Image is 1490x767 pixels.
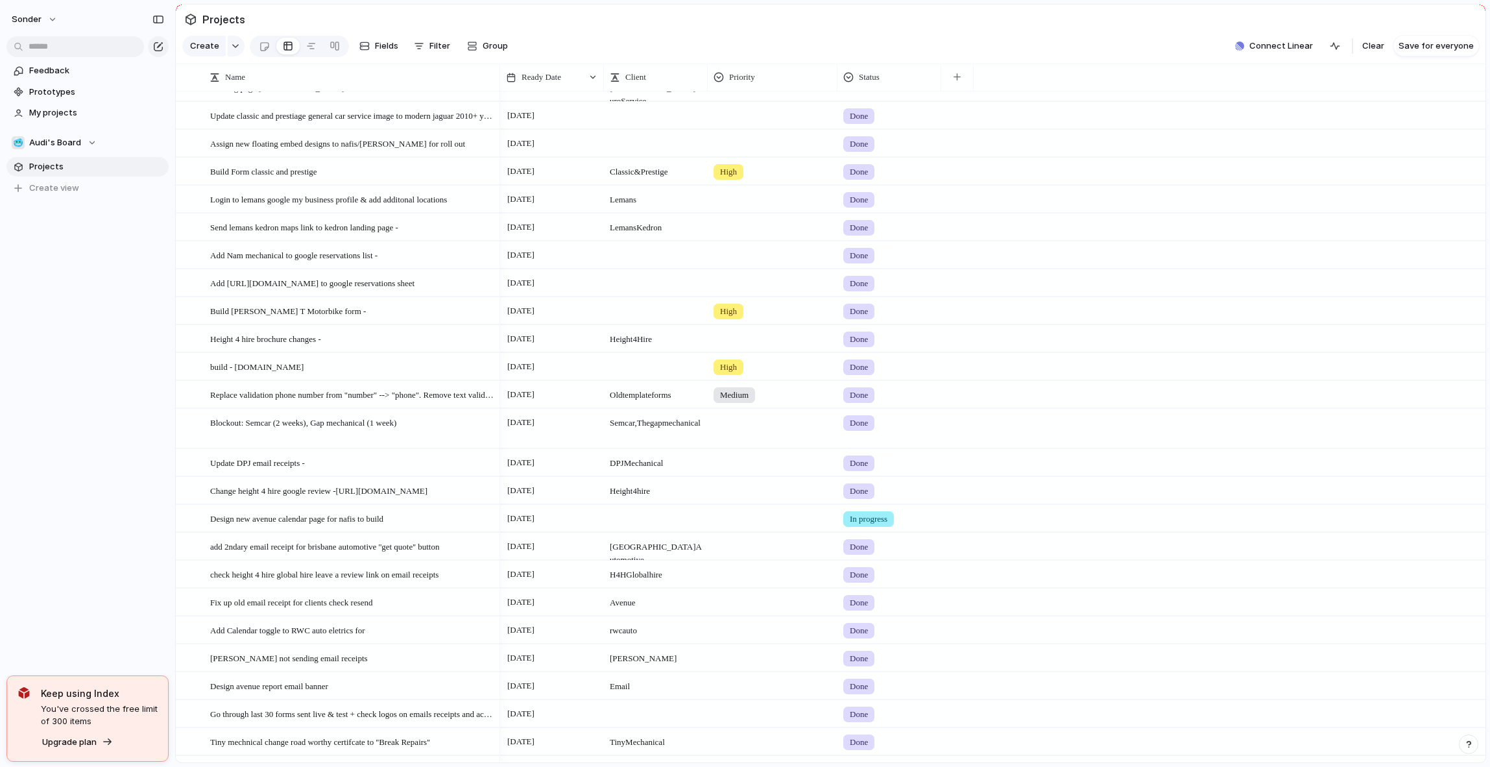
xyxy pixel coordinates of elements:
[483,40,508,53] span: Group
[210,594,373,609] span: Fix up old email receipt for clients check resend
[850,596,868,609] span: Done
[850,193,868,206] span: Done
[850,417,868,430] span: Done
[210,734,430,749] span: Tiny mechnical change road worthy certifcate to ''Break Repairs''
[850,513,887,526] span: In progress
[29,86,164,99] span: Prototypes
[850,361,868,374] span: Done
[859,71,880,84] span: Status
[729,71,755,84] span: Priority
[850,708,868,721] span: Done
[210,539,439,554] span: add 2ndary email receipt for brisbane automotive ''get quote'' button
[850,541,868,554] span: Done
[504,539,538,554] span: [DATE]
[6,82,169,102] a: Prototypes
[850,333,868,346] span: Done
[720,165,737,178] span: High
[210,706,496,721] span: Go through last 30 forms sent live & test + check logos on emails receipts and acurate details
[210,622,365,637] span: Add Calendar toggle to RWC auto eletrics for
[605,673,707,693] span: Email
[605,729,707,749] span: Tiny Mechanical
[409,36,455,56] button: Filter
[522,71,561,84] span: Ready Date
[354,36,403,56] button: Fields
[605,158,707,178] span: Classic & Prestige
[605,617,707,637] span: rwc auto
[850,457,868,470] span: Done
[42,736,97,749] span: Upgrade plan
[720,389,749,402] span: Medium
[12,13,42,26] span: sonder
[850,110,868,123] span: Done
[29,160,164,173] span: Projects
[504,566,538,582] span: [DATE]
[720,305,737,318] span: High
[850,249,868,262] span: Done
[210,650,368,665] span: [PERSON_NAME] not sending email receipts
[605,214,707,234] span: Lemans Kedron
[504,219,538,235] span: [DATE]
[850,138,868,151] span: Done
[850,305,868,318] span: Done
[504,650,538,666] span: [DATE]
[504,706,538,722] span: [DATE]
[210,566,439,581] span: check height 4 hire global hire leave a review link on email receipts
[210,108,496,123] span: Update classic and prestiage general car service image to modern jaguar 2010+ year change side ba...
[375,40,398,53] span: Fields
[850,165,868,178] span: Done
[605,186,707,206] span: Lemans
[605,382,707,402] span: Old template forms
[850,277,868,290] span: Done
[504,359,538,374] span: [DATE]
[41,703,158,728] span: You've crossed the free limit of 300 items
[429,40,450,53] span: Filter
[605,326,707,346] span: Height 4 Hire
[720,361,737,374] span: High
[850,624,868,637] span: Done
[504,734,538,749] span: [DATE]
[850,221,868,234] span: Done
[1399,40,1474,53] span: Save for everyone
[210,387,496,402] span: Replace validation phone number from "number" --> "phone". Remove text validation from "additiona...
[29,106,164,119] span: My projects
[504,415,538,430] span: [DATE]
[210,247,378,262] span: Add Nam mechanical to google reservations list -
[29,136,81,149] span: Audi's Board
[850,485,868,498] span: Done
[210,275,415,290] span: Add [URL][DOMAIN_NAME] to google reservations sheet
[850,568,868,581] span: Done
[605,409,707,430] span: Semcar, The gap mechanical
[504,331,538,347] span: [DATE]
[461,36,514,56] button: Group
[504,511,538,526] span: [DATE]
[850,389,868,402] span: Done
[210,136,465,151] span: Assign new floating embed designs to nafis/[PERSON_NAME] for roll out
[850,652,868,665] span: Done
[625,71,646,84] span: Client
[1362,40,1384,53] span: Clear
[210,359,304,374] span: build - [DOMAIN_NAME]
[6,9,64,30] button: sonder
[210,303,366,318] span: Build [PERSON_NAME] T Motorbike form -
[605,478,707,498] span: Height 4 hire
[210,219,398,234] span: Send lemans kedron maps link to kedron landing page -
[210,164,317,178] span: Build Form classic and prestige
[190,40,219,53] span: Create
[504,622,538,638] span: [DATE]
[504,594,538,610] span: [DATE]
[504,191,538,207] span: [DATE]
[210,511,383,526] span: Design new avenue calendar page for nafis to build
[605,589,707,609] span: Avenue
[200,8,248,31] span: Projects
[1357,36,1389,56] button: Clear
[605,533,707,566] span: [GEOGRAPHIC_DATA] Automotive
[12,136,25,149] div: 🥶
[504,303,538,319] span: [DATE]
[38,733,117,751] button: Upgrade plan
[6,61,169,80] a: Feedback
[605,450,707,470] span: DPJ Mechanical
[504,455,538,470] span: [DATE]
[6,157,169,177] a: Projects
[504,136,538,151] span: [DATE]
[29,182,79,195] span: Create view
